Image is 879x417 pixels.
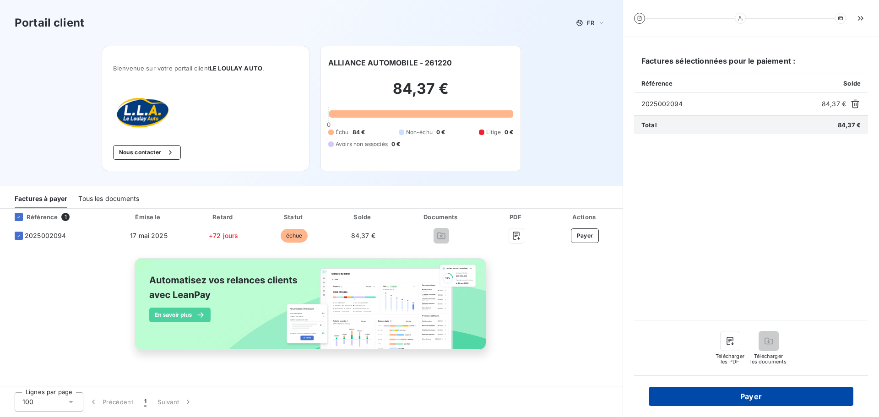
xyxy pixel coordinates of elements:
[641,99,818,108] span: 2025002094
[327,121,331,128] span: 0
[113,145,181,160] button: Nous contacter
[22,397,33,406] span: 100
[210,65,262,72] span: LE LOULAY AUTO
[505,128,513,136] span: 0 €
[15,15,84,31] h3: Portail client
[351,232,375,239] span: 84,37 €
[152,392,198,412] button: Suivant
[549,212,621,222] div: Actions
[587,19,594,27] span: FR
[331,212,396,222] div: Solde
[328,57,452,68] h6: ALLIANCE AUTOMOBILE - 261220
[130,232,168,239] span: 17 mai 2025
[112,212,186,222] div: Émise le
[641,80,673,87] span: Référence
[486,128,501,136] span: Litige
[391,140,400,148] span: 0 €
[261,212,327,222] div: Statut
[571,228,599,243] button: Payer
[328,80,513,107] h2: 84,37 €
[209,232,238,239] span: +72 jours
[336,128,349,136] span: Échu
[750,353,787,364] span: Télécharger les documents
[649,387,853,406] button: Payer
[641,121,657,129] span: Total
[843,80,861,87] span: Solde
[83,392,139,412] button: Précédent
[281,229,308,243] span: échue
[353,128,365,136] span: 84 €
[436,128,445,136] span: 0 €
[61,213,70,221] span: 1
[634,55,868,74] h6: Factures sélectionnées pour le paiement :
[139,392,152,412] button: 1
[78,189,139,208] div: Tous les documents
[25,231,66,240] span: 2025002094
[113,65,298,72] span: Bienvenue sur votre portail client .
[336,140,388,148] span: Avoirs non associés
[838,121,861,129] span: 84,37 €
[113,94,172,130] img: Company logo
[406,128,433,136] span: Non-échu
[7,213,58,221] div: Référence
[488,212,545,222] div: PDF
[399,212,484,222] div: Documents
[144,397,146,406] span: 1
[822,99,846,108] span: 84,37 €
[126,253,496,365] img: banner
[15,189,67,208] div: Factures à payer
[190,212,257,222] div: Retard
[716,353,745,364] span: Télécharger les PDF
